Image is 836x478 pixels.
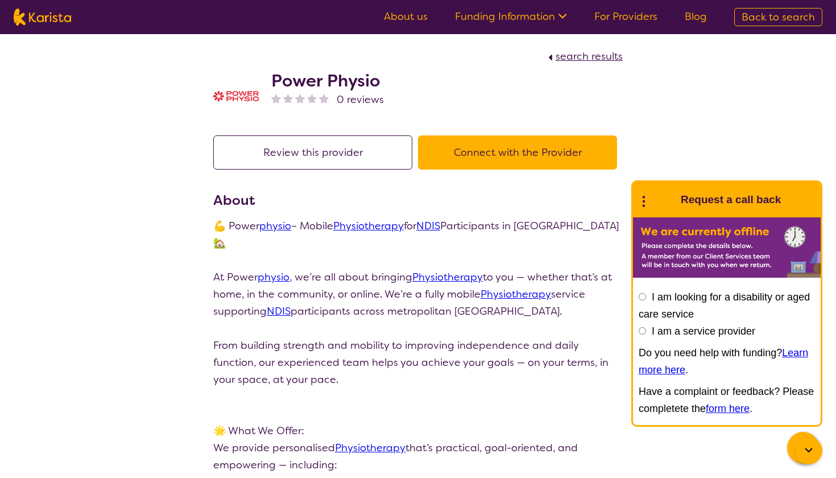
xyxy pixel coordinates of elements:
[706,403,750,414] a: form here
[742,10,815,24] span: Back to search
[639,344,815,378] p: Do you need help with funding? .
[259,219,291,233] a: physio
[307,93,317,103] img: nonereviewstar
[335,441,405,455] a: Physiotherapy
[594,10,657,23] a: For Providers
[283,93,293,103] img: nonereviewstar
[213,146,418,159] a: Review this provider
[337,91,384,108] span: 0 reviews
[213,252,623,388] p: At Power , we’re all about bringing to you — whether that’s at home, in the community, or online....
[545,50,623,63] a: search results
[416,219,440,233] a: NDIS
[734,8,822,26] a: Back to search
[213,405,623,473] p: 🌟 What We Offer: We provide personalised that’s practical, goal-oriented, and empowering — includ...
[681,191,781,208] h1: Request a call back
[213,91,259,102] img: s0v8uhnackymoofsci5m.png
[319,93,329,103] img: nonereviewstar
[213,135,412,170] button: Review this provider
[556,50,623,63] span: search results
[481,287,551,301] a: Physiotherapy
[213,190,623,211] h3: About
[651,188,674,211] img: Karista
[418,146,623,159] a: Connect with the Provider
[333,219,404,233] a: Physiotherapy
[412,270,483,284] a: Physiotherapy
[455,10,567,23] a: Funding Information
[213,217,623,252] p: 💪 Power – Mobile for Participants in [GEOGRAPHIC_DATA] 🏡
[633,217,821,278] img: Karista offline chat form to request call back
[267,304,291,318] a: NDIS
[652,325,755,337] label: I am a service provider
[14,9,71,26] img: Karista logo
[271,71,384,91] h2: Power Physio
[295,93,305,103] img: nonereviewstar
[258,270,289,284] a: physio
[271,93,281,103] img: nonereviewstar
[685,10,707,23] a: Blog
[418,135,617,170] button: Connect with the Provider
[787,432,819,464] button: Channel Menu
[639,383,815,417] p: Have a complaint or feedback? Please completete the .
[384,10,428,23] a: About us
[639,291,810,320] label: I am looking for a disability or aged care service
